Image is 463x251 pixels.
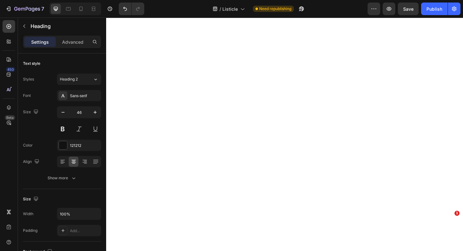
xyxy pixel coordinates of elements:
[398,3,419,15] button: Save
[23,172,101,184] button: Show more
[259,6,291,12] span: Need republishing
[6,67,15,72] div: 450
[23,195,40,204] div: Size
[70,228,100,234] div: Add...
[106,18,463,251] iframe: Design area
[23,158,41,166] div: Align
[70,93,100,99] div: Sans-serif
[23,211,33,217] div: Width
[57,74,101,85] button: Heading 2
[23,142,33,148] div: Color
[23,61,40,66] div: Text style
[70,143,100,148] div: 121212
[48,175,77,181] div: Show more
[426,6,442,12] div: Publish
[220,6,221,12] span: /
[60,76,78,82] span: Heading 2
[403,6,414,12] span: Save
[23,108,40,116] div: Size
[62,39,83,45] p: Advanced
[454,211,460,216] span: 1
[442,220,457,235] iframe: Intercom live chat
[41,5,44,13] p: 7
[23,93,31,98] div: Font
[23,76,34,82] div: Styles
[31,39,49,45] p: Settings
[421,3,448,15] button: Publish
[57,208,101,220] input: Auto
[222,6,238,12] span: Listicle
[31,22,99,30] p: Heading
[119,3,144,15] div: Undo/Redo
[3,3,47,15] button: 7
[5,115,15,120] div: Beta
[23,228,37,233] div: Padding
